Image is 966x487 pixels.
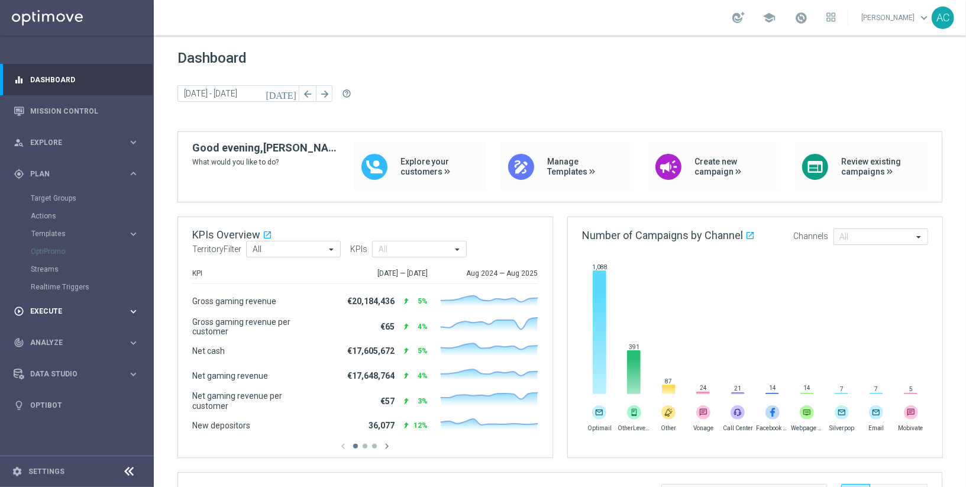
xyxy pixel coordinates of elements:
a: [PERSON_NAME]keyboard_arrow_down [860,9,932,27]
i: person_search [14,137,24,148]
a: Optibot [30,390,139,421]
a: Settings [28,468,64,475]
i: keyboard_arrow_right [128,306,139,317]
button: gps_fixed Plan keyboard_arrow_right [13,169,140,179]
span: keyboard_arrow_down [917,11,931,24]
i: equalizer [14,75,24,85]
span: Explore [30,139,128,146]
div: Target Groups [31,189,153,207]
i: keyboard_arrow_right [128,337,139,349]
i: lightbulb [14,400,24,411]
button: person_search Explore keyboard_arrow_right [13,138,140,147]
span: Templates [31,230,116,237]
i: keyboard_arrow_right [128,168,139,179]
div: Templates [31,225,153,243]
button: Mission Control [13,107,140,116]
div: Mission Control [14,95,139,127]
a: Streams [31,265,123,274]
div: Streams [31,260,153,278]
div: Realtime Triggers [31,278,153,296]
a: Actions [31,211,123,221]
a: Mission Control [30,95,139,127]
button: lightbulb Optibot [13,401,140,410]
i: gps_fixed [14,169,24,179]
a: Realtime Triggers [31,282,123,292]
span: Analyze [30,339,128,346]
i: play_circle_outline [14,306,24,317]
div: Explore [14,137,128,148]
i: track_changes [14,337,24,348]
div: Data Studio [14,369,128,379]
div: Templates [31,230,128,237]
i: keyboard_arrow_right [128,369,139,380]
div: Optibot [14,390,139,421]
div: Plan [14,169,128,179]
button: track_changes Analyze keyboard_arrow_right [13,338,140,347]
div: Actions [31,207,153,225]
a: Target Groups [31,193,123,203]
div: OptiPromo [31,243,153,260]
a: Dashboard [30,64,139,95]
i: settings [12,466,22,477]
i: keyboard_arrow_right [128,137,139,148]
div: Analyze [14,337,128,348]
span: Plan [30,170,128,178]
button: Data Studio keyboard_arrow_right [13,369,140,379]
span: Data Studio [30,370,128,378]
button: equalizer Dashboard [13,75,140,85]
div: AC [932,7,954,29]
i: keyboard_arrow_right [128,228,139,240]
span: Execute [30,308,128,315]
div: Execute [14,306,128,317]
div: Dashboard [14,64,139,95]
button: play_circle_outline Execute keyboard_arrow_right [13,307,140,316]
span: school [763,11,776,24]
button: Templates keyboard_arrow_right [31,229,140,238]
